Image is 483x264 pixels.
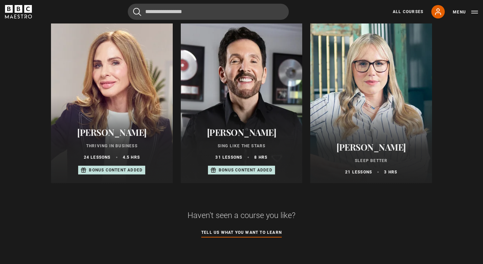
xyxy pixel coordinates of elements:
svg: BBC Maestro [5,5,32,18]
button: Submit the search query [133,8,141,16]
button: Toggle navigation [453,9,478,15]
h2: [PERSON_NAME] [318,142,424,152]
a: [PERSON_NAME] Thriving in Business 24 lessons 4.5 hrs Bonus content added [51,22,173,183]
p: 4.5 hrs [123,154,140,160]
p: 24 lessons [84,154,111,160]
p: 8 hrs [254,154,267,160]
h2: [PERSON_NAME] [59,127,165,138]
p: 3 hrs [384,169,397,175]
p: Bonus content added [219,167,272,173]
input: Search [128,4,289,20]
p: Sing Like the Stars [189,143,294,149]
p: Bonus content added [89,167,143,173]
a: [PERSON_NAME] Sleep Better 21 lessons 3 hrs [310,22,432,183]
a: All Courses [393,9,423,15]
h2: [PERSON_NAME] [189,127,294,138]
p: 21 lessons [345,169,372,175]
p: Sleep Better [318,158,424,164]
a: Tell us what you want to learn [201,229,282,236]
p: 31 lessons [215,154,242,160]
p: Thriving in Business [59,143,165,149]
a: [PERSON_NAME] Sing Like the Stars 31 lessons 8 hrs Bonus content added [181,22,303,183]
h2: Haven't seen a course you like? [76,210,407,221]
